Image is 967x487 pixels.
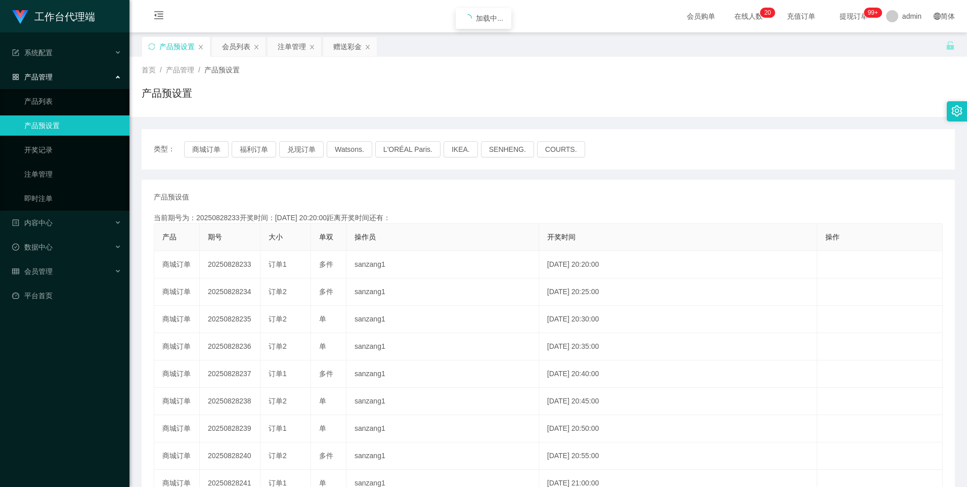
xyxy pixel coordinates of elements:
button: 福利订单 [232,141,276,157]
a: 即时注单 [24,188,121,209]
td: [DATE] 20:40:00 [539,360,817,388]
span: 系统配置 [12,49,53,57]
span: 提现订单 [834,13,873,20]
div: 当前期号为：20250828233开奖时间：[DATE] 20:20:00距离开奖时间还有： [154,213,943,223]
h1: 工作台代理端 [34,1,95,33]
i: 图标: setting [951,105,962,116]
td: 20250828239 [200,415,260,442]
span: 多件 [319,452,333,460]
span: 操作员 [355,233,376,241]
p: 0 [768,8,771,18]
span: 多件 [319,260,333,268]
span: 产品预设值 [154,192,189,202]
span: 单双 [319,233,333,241]
td: [DATE] 20:50:00 [539,415,817,442]
span: 单 [319,315,326,323]
i: 图标: close [198,44,204,50]
td: 商城订单 [154,306,200,333]
a: 开奖记录 [24,140,121,160]
i: 图标: close [253,44,259,50]
td: 20250828234 [200,278,260,306]
td: [DATE] 20:25:00 [539,278,817,306]
td: 商城订单 [154,278,200,306]
i: 图标: appstore-o [12,73,19,80]
td: sanzang1 [346,278,539,306]
div: 产品预设置 [159,37,195,56]
span: 订单2 [269,452,287,460]
td: 商城订单 [154,442,200,470]
button: Watsons. [327,141,372,157]
td: 20250828236 [200,333,260,360]
td: [DATE] 20:45:00 [539,388,817,415]
sup: 20 [760,8,775,18]
div: 注单管理 [278,37,306,56]
span: 单 [319,479,326,487]
td: 商城订单 [154,251,200,278]
span: 订单1 [269,260,287,268]
td: 20250828237 [200,360,260,388]
a: 图标: dashboard平台首页 [12,286,121,306]
span: 首页 [142,66,156,74]
td: sanzang1 [346,442,539,470]
i: 图标: close [365,44,371,50]
button: L'ORÉAL Paris. [375,141,441,157]
span: 会员管理 [12,267,53,275]
a: 注单管理 [24,164,121,184]
i: 图标: check-circle-o [12,243,19,251]
span: 数据中心 [12,243,53,251]
span: 订单1 [269,479,287,487]
div: 赠送彩金 [333,37,362,56]
span: 加载中... [476,14,503,22]
span: 单 [319,342,326,350]
span: 单 [319,397,326,405]
span: 产品管理 [12,73,53,81]
td: [DATE] 20:55:00 [539,442,817,470]
td: [DATE] 20:30:00 [539,306,817,333]
td: sanzang1 [346,333,539,360]
span: 订单2 [269,315,287,323]
sup: 999 [864,8,882,18]
td: [DATE] 20:20:00 [539,251,817,278]
i: 图标: menu-fold [142,1,176,33]
a: 产品列表 [24,91,121,111]
button: 兑现订单 [279,141,324,157]
td: sanzang1 [346,415,539,442]
span: 类型： [154,141,184,157]
span: 多件 [319,370,333,378]
button: COURTS. [537,141,585,157]
span: 开奖时间 [547,233,576,241]
i: 图标: unlock [946,41,955,50]
td: 商城订单 [154,333,200,360]
span: 内容中心 [12,219,53,227]
a: 产品预设置 [24,115,121,136]
span: 订单2 [269,342,287,350]
span: / [160,66,162,74]
i: icon: loading [464,14,472,22]
span: 在线人数 [729,13,768,20]
span: 操作 [825,233,840,241]
span: 产品管理 [166,66,194,74]
div: 会员列表 [222,37,250,56]
i: 图标: global [934,13,941,20]
td: 商城订单 [154,388,200,415]
span: 订单2 [269,288,287,296]
td: 商城订单 [154,415,200,442]
button: 商城订单 [184,141,229,157]
button: IKEA. [444,141,478,157]
span: 订单1 [269,370,287,378]
span: 期号 [208,233,222,241]
td: sanzang1 [346,306,539,333]
h1: 产品预设置 [142,86,192,101]
a: 工作台代理端 [12,12,95,20]
i: 图标: sync [148,43,155,50]
span: 单 [319,424,326,432]
i: 图标: profile [12,219,19,226]
span: 充值订单 [782,13,820,20]
td: 20250828240 [200,442,260,470]
img: logo.9652507e.png [12,10,28,24]
p: 2 [764,8,768,18]
button: SENHENG. [481,141,534,157]
span: 订单2 [269,397,287,405]
span: 订单1 [269,424,287,432]
td: sanzang1 [346,388,539,415]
